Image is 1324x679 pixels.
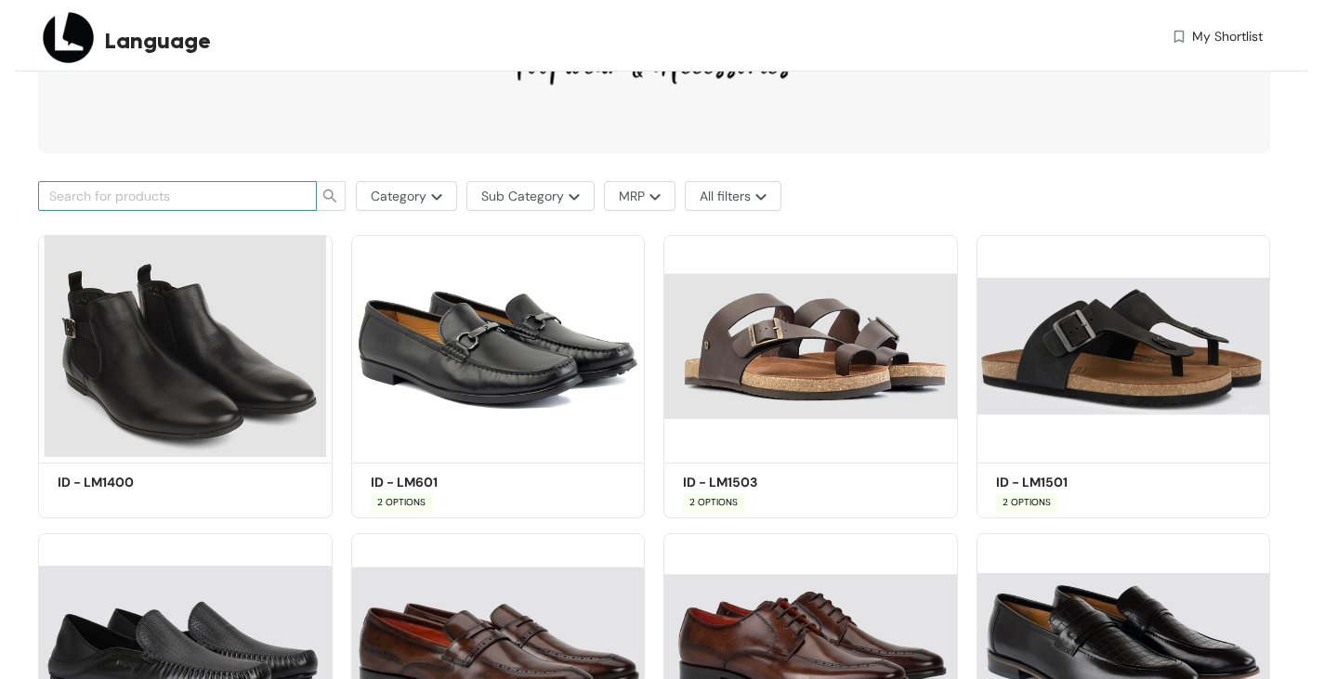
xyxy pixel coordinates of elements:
[683,473,841,492] h5: ID - LM1503
[38,235,333,457] img: 264846d7-e3fe-4017-9770-a5e25e0fa598
[356,181,457,211] button: Categorymore-options
[38,7,98,68] img: Buyer Portal
[426,193,442,201] img: more-options
[700,186,751,206] span: All filters
[977,235,1271,457] img: 4640bb98-1409-4505-b6cc-a6eb267b2eb8
[564,193,580,201] img: more-options
[481,186,564,206] span: Sub Category
[1192,27,1263,46] span: My Shortlist
[371,493,432,512] span: 2 OPTIONS
[58,473,216,492] h5: ID - LM1400
[685,181,781,211] button: All filtersmore-options
[371,473,529,492] h5: ID - LM601
[1171,27,1187,46] img: wishlist
[49,186,291,206] input: Search for products
[619,186,645,206] span: MRP
[996,473,1154,492] h5: ID - LM1501
[683,493,744,512] span: 2 OPTIONS
[371,186,426,206] span: Category
[351,235,646,457] img: 4bdb1f43-8c29-452e-958b-df6322bd578e
[316,181,346,211] button: search
[663,235,958,457] img: 79e41c5a-8b19-48e3-9cd0-63cd2205e1dd
[105,24,211,58] span: Language
[645,193,661,201] img: more-options
[604,181,675,211] button: MRPmore-options
[751,193,767,201] img: more-options
[996,493,1057,512] span: 2 OPTIONS
[466,181,595,211] button: Sub Categorymore-options
[316,189,345,203] span: search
